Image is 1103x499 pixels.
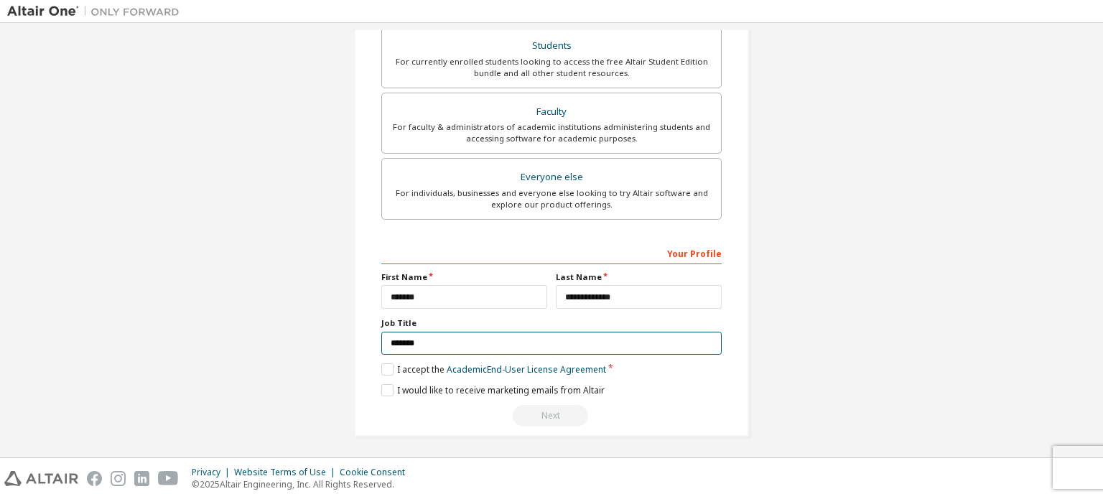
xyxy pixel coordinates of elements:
div: For currently enrolled students looking to access the free Altair Student Edition bundle and all ... [391,56,712,79]
label: Last Name [556,271,722,283]
label: Job Title [381,317,722,329]
div: Everyone else [391,167,712,187]
p: © 2025 Altair Engineering, Inc. All Rights Reserved. [192,478,414,490]
div: Faculty [391,102,712,122]
img: facebook.svg [87,471,102,486]
div: Cookie Consent [340,467,414,478]
img: youtube.svg [158,471,179,486]
img: Altair One [7,4,187,19]
div: Read and acccept EULA to continue [381,405,722,426]
div: Your Profile [381,241,722,264]
img: instagram.svg [111,471,126,486]
label: I accept the [381,363,606,376]
div: Website Terms of Use [234,467,340,478]
div: For individuals, businesses and everyone else looking to try Altair software and explore our prod... [391,187,712,210]
div: Students [391,36,712,56]
div: For faculty & administrators of academic institutions administering students and accessing softwa... [391,121,712,144]
label: First Name [381,271,547,283]
img: linkedin.svg [134,471,149,486]
img: altair_logo.svg [4,471,78,486]
a: Academic End-User License Agreement [447,363,606,376]
label: I would like to receive marketing emails from Altair [381,384,605,396]
div: Privacy [192,467,234,478]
